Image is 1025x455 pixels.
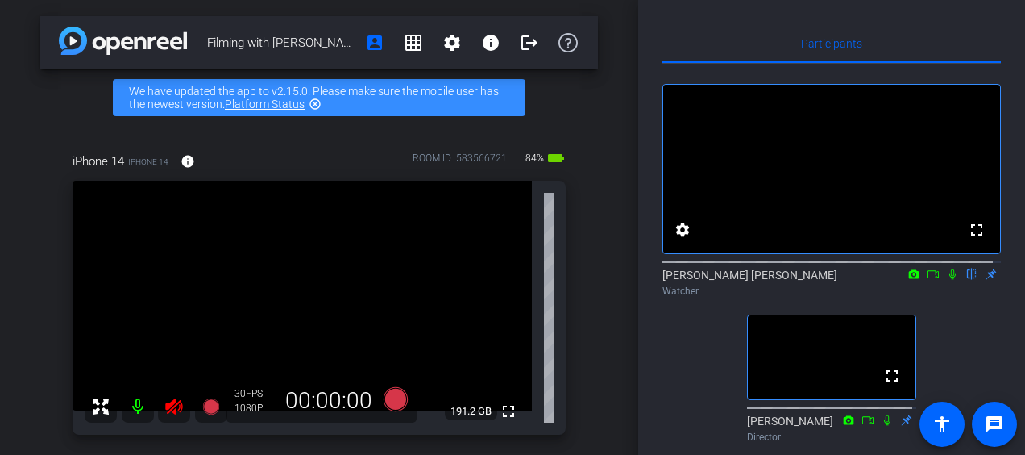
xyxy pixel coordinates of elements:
div: ROOM ID: 583566721 [413,151,507,174]
mat-icon: battery_std [546,148,566,168]
mat-icon: info [181,154,195,169]
div: We have updated the app to v2.15.0. Please make sure the mobile user has the newest version. [113,79,525,116]
mat-icon: accessibility [932,415,952,434]
span: iPhone 14 [128,156,168,168]
span: iPhone 14 [73,152,124,170]
mat-icon: flip [962,266,981,281]
mat-icon: fullscreen [499,402,518,421]
mat-icon: fullscreen [882,366,902,386]
div: Director [747,430,916,445]
mat-icon: fullscreen [967,220,986,240]
div: 30 [234,387,275,400]
span: FPS [246,388,263,399]
span: Participants [801,38,862,49]
mat-icon: account_box [365,33,384,52]
div: [PERSON_NAME] [747,413,916,445]
span: 191.2 GB [445,402,497,421]
mat-icon: info [481,33,500,52]
a: Platform Status [225,98,305,111]
div: 1080P [234,402,275,415]
mat-icon: highlight_off [309,98,322,111]
mat-icon: settings [442,33,462,52]
span: 84% [523,145,546,171]
div: Watcher [662,284,1001,298]
div: 00:00:00 [275,387,383,415]
img: app-logo [59,27,187,55]
mat-icon: logout [520,33,539,52]
mat-icon: grid_on [404,33,423,52]
span: Filming with [PERSON_NAME] [207,27,355,59]
div: [PERSON_NAME] [PERSON_NAME] [662,267,1001,298]
mat-icon: settings [673,220,692,240]
mat-icon: message [985,415,1004,434]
